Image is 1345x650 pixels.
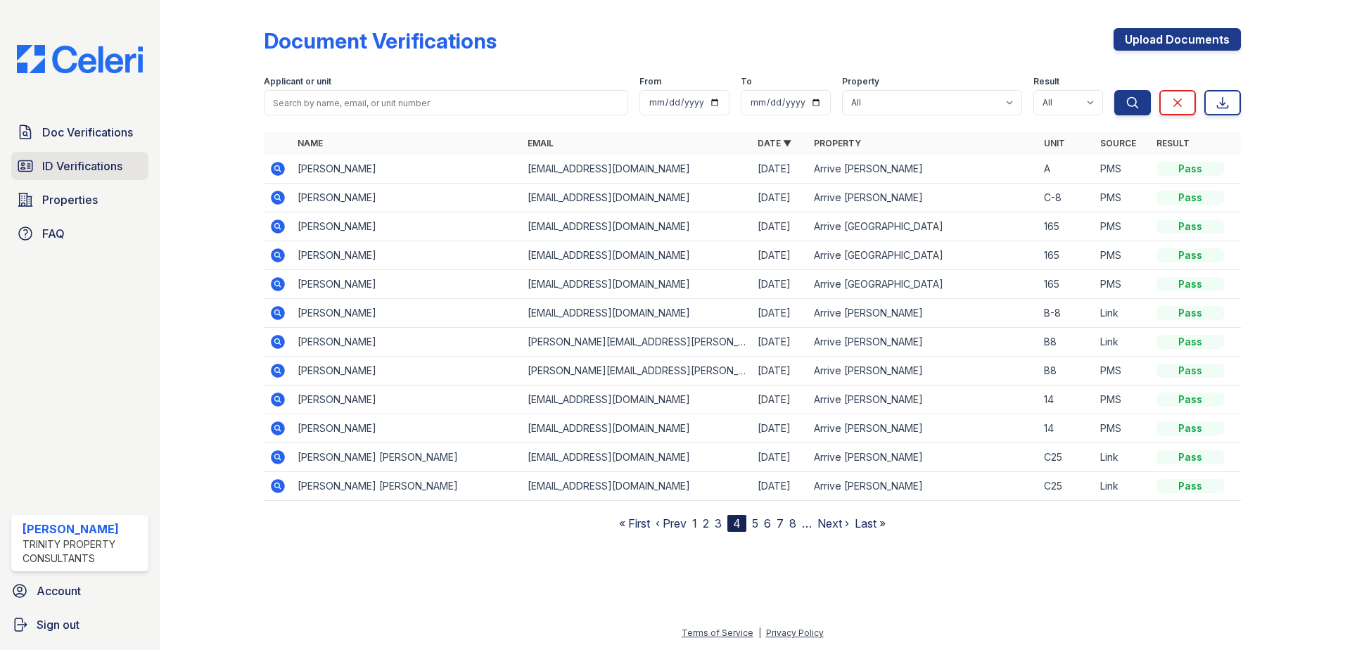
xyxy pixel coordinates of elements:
[692,516,697,530] a: 1
[292,212,522,241] td: [PERSON_NAME]
[522,385,752,414] td: [EMAIL_ADDRESS][DOMAIN_NAME]
[37,582,81,599] span: Account
[522,299,752,328] td: [EMAIL_ADDRESS][DOMAIN_NAME]
[264,76,331,87] label: Applicant or unit
[619,516,650,530] a: « First
[1038,357,1095,385] td: B8
[808,270,1038,299] td: Arrive [GEOGRAPHIC_DATA]
[522,270,752,299] td: [EMAIL_ADDRESS][DOMAIN_NAME]
[1095,385,1151,414] td: PMS
[752,270,808,299] td: [DATE]
[808,212,1038,241] td: Arrive [GEOGRAPHIC_DATA]
[1095,270,1151,299] td: PMS
[855,516,886,530] a: Last »
[42,191,98,208] span: Properties
[37,616,79,633] span: Sign out
[292,155,522,184] td: [PERSON_NAME]
[1038,212,1095,241] td: 165
[292,184,522,212] td: [PERSON_NAME]
[1038,385,1095,414] td: 14
[1095,414,1151,443] td: PMS
[758,138,791,148] a: Date ▼
[1095,328,1151,357] td: Link
[752,155,808,184] td: [DATE]
[522,155,752,184] td: [EMAIL_ADDRESS][DOMAIN_NAME]
[752,357,808,385] td: [DATE]
[808,357,1038,385] td: Arrive [PERSON_NAME]
[808,472,1038,501] td: Arrive [PERSON_NAME]
[11,152,148,180] a: ID Verifications
[522,414,752,443] td: [EMAIL_ADDRESS][DOMAIN_NAME]
[789,516,796,530] a: 8
[808,241,1038,270] td: Arrive [GEOGRAPHIC_DATA]
[715,516,722,530] a: 3
[42,225,65,242] span: FAQ
[292,414,522,443] td: [PERSON_NAME]
[23,537,143,566] div: Trinity Property Consultants
[1095,184,1151,212] td: PMS
[1156,191,1224,205] div: Pass
[1033,76,1059,87] label: Result
[1038,241,1095,270] td: 165
[264,28,497,53] div: Document Verifications
[758,627,761,638] div: |
[639,76,661,87] label: From
[292,443,522,472] td: [PERSON_NAME] [PERSON_NAME]
[1156,450,1224,464] div: Pass
[752,414,808,443] td: [DATE]
[808,414,1038,443] td: Arrive [PERSON_NAME]
[1038,414,1095,443] td: 14
[752,443,808,472] td: [DATE]
[292,357,522,385] td: [PERSON_NAME]
[817,516,849,530] a: Next ›
[522,357,752,385] td: [PERSON_NAME][EMAIL_ADDRESS][PERSON_NAME][DOMAIN_NAME]
[292,270,522,299] td: [PERSON_NAME]
[1156,364,1224,378] div: Pass
[528,138,554,148] a: Email
[703,516,709,530] a: 2
[6,577,154,605] a: Account
[292,328,522,357] td: [PERSON_NAME]
[1038,328,1095,357] td: B8
[292,385,522,414] td: [PERSON_NAME]
[814,138,861,148] a: Property
[1156,393,1224,407] div: Pass
[1095,241,1151,270] td: PMS
[682,627,753,638] a: Terms of Service
[1156,335,1224,349] div: Pass
[42,158,122,174] span: ID Verifications
[1156,138,1190,148] a: Result
[1156,277,1224,291] div: Pass
[808,328,1038,357] td: Arrive [PERSON_NAME]
[522,241,752,270] td: [EMAIL_ADDRESS][DOMAIN_NAME]
[752,328,808,357] td: [DATE]
[1095,155,1151,184] td: PMS
[727,515,746,532] div: 4
[11,186,148,214] a: Properties
[808,385,1038,414] td: Arrive [PERSON_NAME]
[1156,421,1224,435] div: Pass
[1038,299,1095,328] td: B-8
[1038,443,1095,472] td: C25
[1038,472,1095,501] td: C25
[522,472,752,501] td: [EMAIL_ADDRESS][DOMAIN_NAME]
[23,521,143,537] div: [PERSON_NAME]
[6,45,154,73] img: CE_Logo_Blue-a8612792a0a2168367f1c8372b55b34899dd931a85d93a1a3d3e32e68fde9ad4.png
[808,155,1038,184] td: Arrive [PERSON_NAME]
[1156,248,1224,262] div: Pass
[522,443,752,472] td: [EMAIL_ADDRESS][DOMAIN_NAME]
[1044,138,1065,148] a: Unit
[1095,357,1151,385] td: PMS
[808,443,1038,472] td: Arrive [PERSON_NAME]
[1156,479,1224,493] div: Pass
[1156,162,1224,176] div: Pass
[6,611,154,639] a: Sign out
[11,118,148,146] a: Doc Verifications
[1156,219,1224,234] div: Pass
[764,516,771,530] a: 6
[1095,212,1151,241] td: PMS
[11,219,148,248] a: FAQ
[522,184,752,212] td: [EMAIL_ADDRESS][DOMAIN_NAME]
[298,138,323,148] a: Name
